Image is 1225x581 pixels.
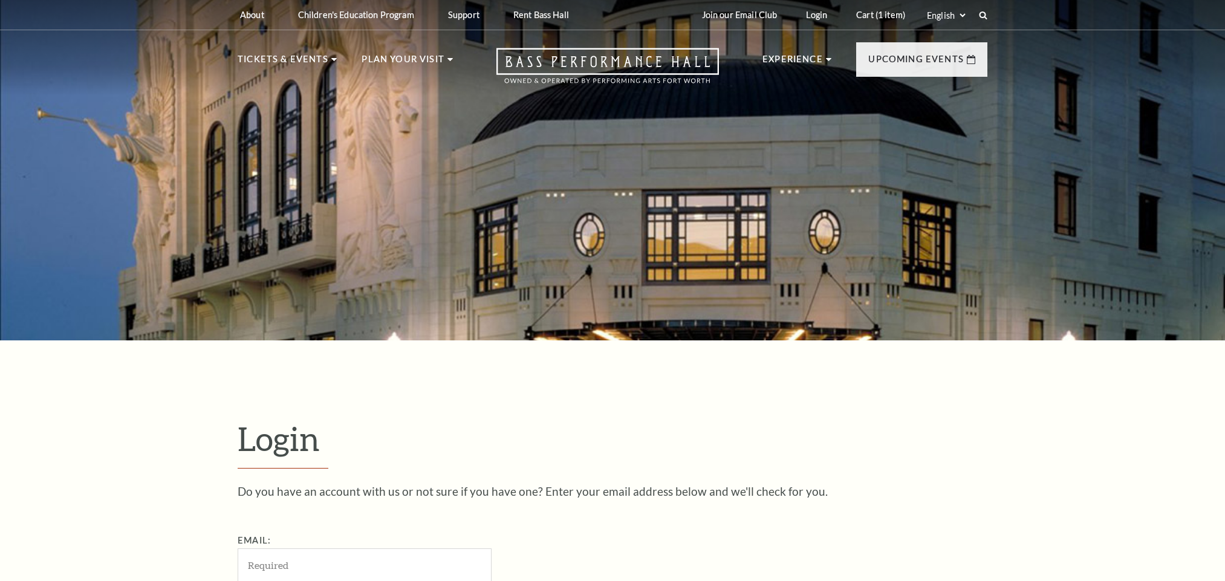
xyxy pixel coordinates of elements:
p: About [240,10,264,20]
select: Select: [924,10,967,21]
p: Plan Your Visit [362,52,444,74]
p: Tickets & Events [238,52,328,74]
p: Support [448,10,479,20]
p: Rent Bass Hall [513,10,569,20]
label: Email: [238,535,271,545]
span: Login [238,419,320,458]
p: Do you have an account with us or not sure if you have one? Enter your email address below and we... [238,485,987,497]
p: Upcoming Events [868,52,964,74]
p: Children's Education Program [298,10,414,20]
p: Experience [762,52,823,74]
